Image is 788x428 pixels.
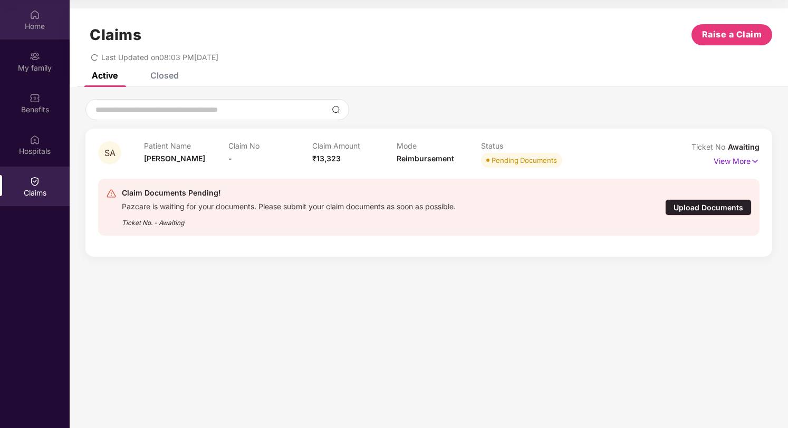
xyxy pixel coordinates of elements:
p: Mode [397,141,481,150]
span: Last Updated on 08:03 PM[DATE] [101,53,218,62]
div: Ticket No. - Awaiting [122,211,456,228]
p: Status [481,141,565,150]
button: Raise a Claim [691,24,772,45]
div: Active [92,70,118,81]
img: svg+xml;base64,PHN2ZyBpZD0iQmVuZWZpdHMiIHhtbG5zPSJodHRwOi8vd3d3LnczLm9yZy8yMDAwL3N2ZyIgd2lkdGg9Ij... [30,93,40,103]
img: svg+xml;base64,PHN2ZyBpZD0iSG9zcGl0YWxzIiB4bWxucz0iaHR0cDovL3d3dy53My5vcmcvMjAwMC9zdmciIHdpZHRoPS... [30,134,40,145]
p: Claim Amount [312,141,397,150]
h1: Claims [90,26,141,44]
img: svg+xml;base64,PHN2ZyBpZD0iSG9tZSIgeG1sbnM9Imh0dHA6Ly93d3cudzMub3JnLzIwMDAvc3ZnIiB3aWR0aD0iMjAiIG... [30,9,40,20]
span: [PERSON_NAME] [144,154,205,163]
span: - [228,154,232,163]
span: redo [91,53,98,62]
img: svg+xml;base64,PHN2ZyBpZD0iQ2xhaW0iIHhtbG5zPSJodHRwOi8vd3d3LnczLm9yZy8yMDAwL3N2ZyIgd2lkdGg9IjIwIi... [30,176,40,187]
img: svg+xml;base64,PHN2ZyB4bWxucz0iaHR0cDovL3d3dy53My5vcmcvMjAwMC9zdmciIHdpZHRoPSIyNCIgaGVpZ2h0PSIyNC... [106,188,117,199]
p: View More [714,153,760,167]
img: svg+xml;base64,PHN2ZyB4bWxucz0iaHR0cDovL3d3dy53My5vcmcvMjAwMC9zdmciIHdpZHRoPSIxNyIgaGVpZ2h0PSIxNy... [751,155,760,167]
div: Closed [150,70,179,81]
div: Claim Documents Pending! [122,187,456,199]
span: ₹13,323 [312,154,341,163]
div: Upload Documents [665,199,752,216]
span: Reimbursement [397,154,454,163]
span: Ticket No [691,142,728,151]
div: Pazcare is waiting for your documents. Please submit your claim documents as soon as possible. [122,199,456,211]
p: Claim No [228,141,313,150]
span: SA [104,149,116,158]
img: svg+xml;base64,PHN2ZyB3aWR0aD0iMjAiIGhlaWdodD0iMjAiIHZpZXdCb3g9IjAgMCAyMCAyMCIgZmlsbD0ibm9uZSIgeG... [30,51,40,62]
p: Patient Name [144,141,228,150]
span: Raise a Claim [702,28,762,41]
div: Pending Documents [492,155,557,166]
span: Awaiting [728,142,760,151]
img: svg+xml;base64,PHN2ZyBpZD0iU2VhcmNoLTMyeDMyIiB4bWxucz0iaHR0cDovL3d3dy53My5vcmcvMjAwMC9zdmciIHdpZH... [332,105,340,114]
